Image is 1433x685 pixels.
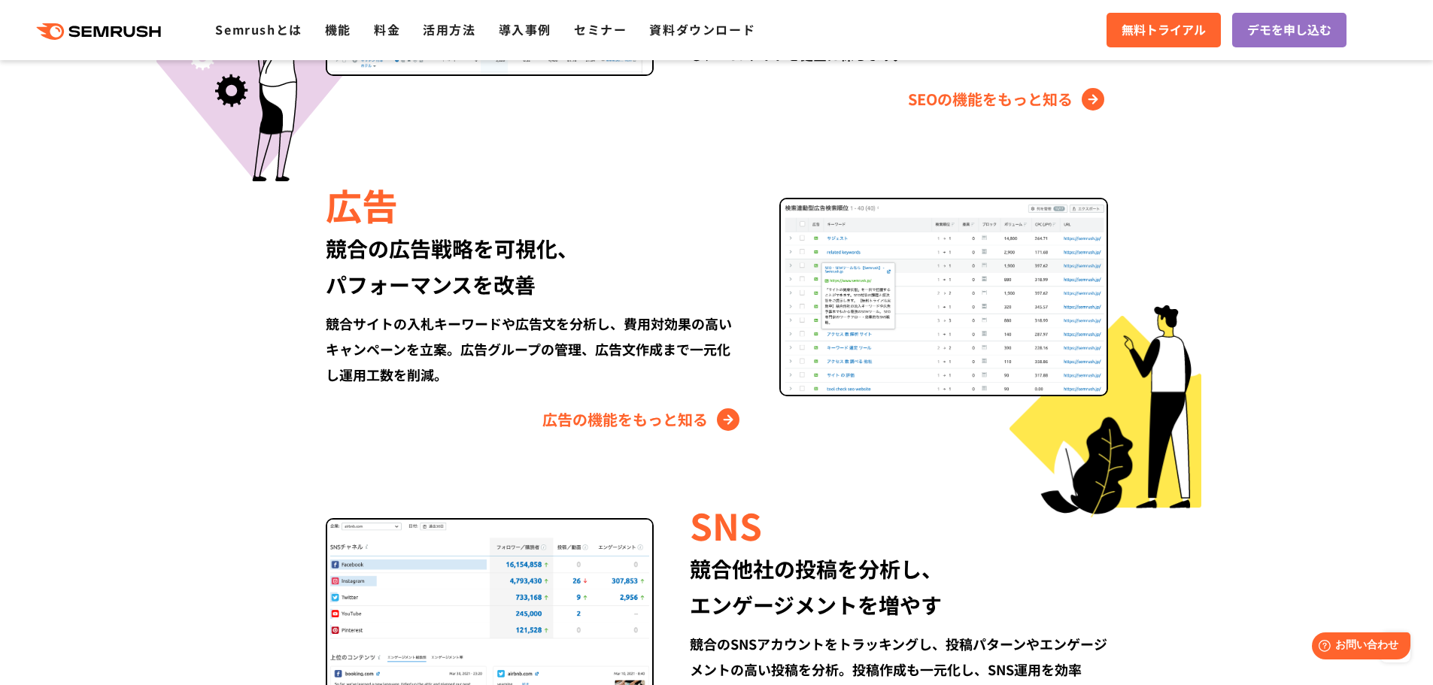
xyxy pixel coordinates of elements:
div: 競合の広告戦略を可視化、 パフォーマンスを改善 [326,230,743,302]
a: Semrushとは [215,20,302,38]
span: デモを申し込む [1247,20,1331,40]
a: 機能 [325,20,351,38]
div: 競合他社の投稿を分析し、 エンゲージメントを増やす [690,550,1107,623]
a: 活用方法 [423,20,475,38]
a: 導入事例 [499,20,551,38]
a: SEOの機能をもっと知る [908,87,1108,111]
div: 広告 [326,179,743,230]
div: SNS [690,499,1107,550]
a: セミナー [574,20,627,38]
div: 競合サイトの入札キーワードや広告文を分析し、費用対効果の高いキャンペーンを立案。広告グループの管理、広告文作成まで一元化し運用工数を削減。 [326,311,743,387]
a: デモを申し込む [1232,13,1346,47]
a: 無料トライアル [1107,13,1221,47]
a: 広告の機能をもっと知る [542,408,743,432]
iframe: Help widget launcher [1299,626,1416,668]
a: 資料ダウンロード [649,20,755,38]
a: 料金 [374,20,400,38]
span: 無料トライアル [1122,20,1206,40]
